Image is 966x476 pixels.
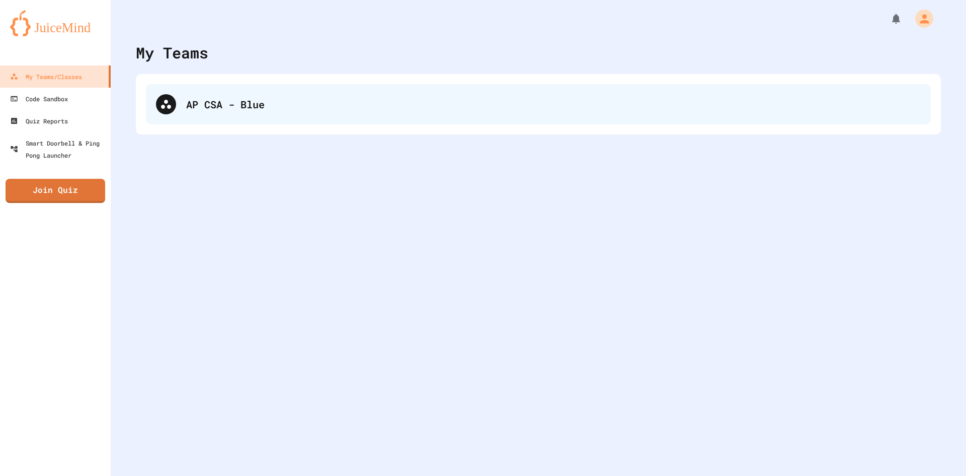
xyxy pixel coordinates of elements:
[6,179,105,203] a: Join Quiz
[10,93,68,105] div: Code Sandbox
[10,115,68,127] div: Quiz Reports
[136,41,208,64] div: My Teams
[10,10,101,36] img: logo-orange.svg
[871,10,905,27] div: My Notifications
[10,71,82,83] div: My Teams/Classes
[186,97,921,112] div: AP CSA - Blue
[905,7,936,30] div: My Account
[10,137,107,161] div: Smart Doorbell & Ping Pong Launcher
[146,84,931,124] div: AP CSA - Blue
